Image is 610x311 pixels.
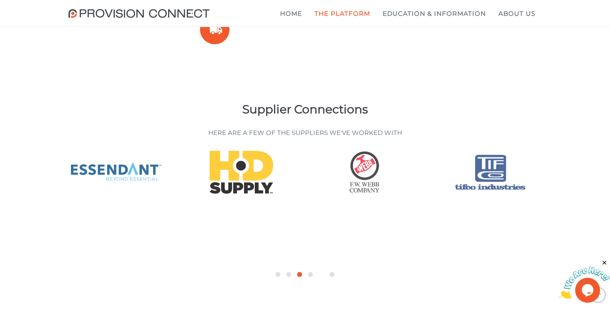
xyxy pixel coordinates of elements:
[68,128,542,137] p: Here are a few of the Suppliers we've worked with
[442,149,537,195] img: Tifco Industries
[559,259,610,299] iframe: chat widget
[317,149,413,195] img: FW Webb
[193,149,288,195] img: HD Supply
[68,103,542,116] h3: Supplier Connections
[68,149,164,195] img: Essendent
[68,9,214,18] img: Provision Connect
